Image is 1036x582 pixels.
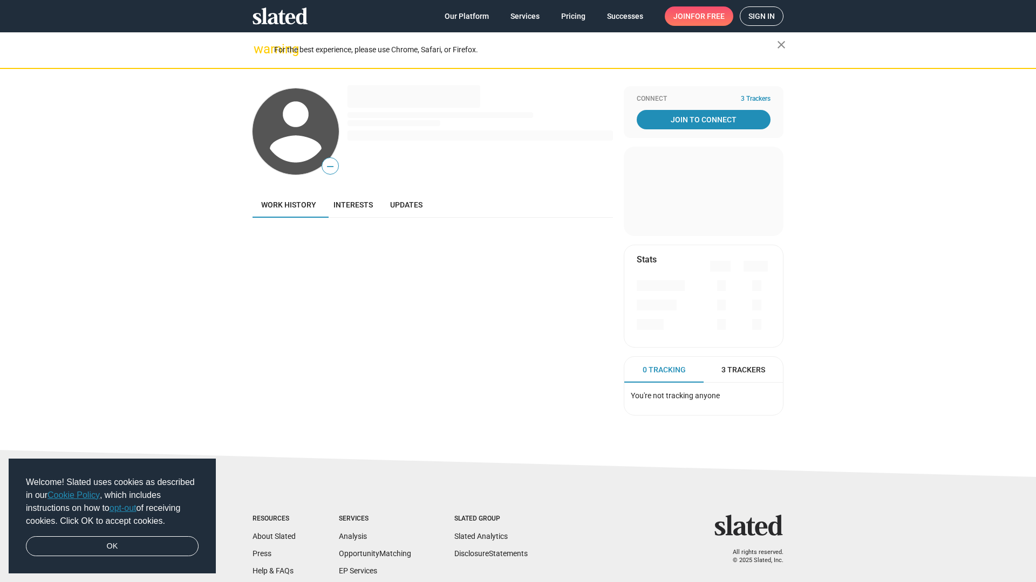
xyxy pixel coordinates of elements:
a: Help & FAQs [253,566,294,575]
a: Pricing [553,6,594,26]
a: opt-out [110,503,137,512]
a: Our Platform [436,6,497,26]
span: Interests [333,200,373,209]
div: Resources [253,515,296,523]
span: Sign in [748,7,775,25]
span: You're not tracking anyone [631,391,720,400]
span: Our Platform [445,6,489,26]
a: Updates [381,192,431,218]
div: Connect [637,95,771,103]
span: Successes [607,6,643,26]
a: Successes [598,6,652,26]
span: — [322,160,338,174]
p: All rights reserved. © 2025 Slated, Inc. [721,549,783,564]
a: Work history [253,192,325,218]
div: For the best experience, please use Chrome, Safari, or Firefox. [274,43,777,57]
a: Interests [325,192,381,218]
mat-icon: close [775,38,788,51]
a: Join To Connect [637,110,771,129]
span: Updates [390,200,422,209]
a: EP Services [339,566,377,575]
a: Joinfor free [665,6,733,26]
span: Services [510,6,540,26]
a: Sign in [740,6,783,26]
a: Services [502,6,548,26]
a: Cookie Policy [47,490,100,500]
a: DisclosureStatements [454,549,528,558]
mat-card-title: Stats [637,254,657,265]
a: Slated Analytics [454,532,508,541]
div: Slated Group [454,515,528,523]
span: Pricing [561,6,585,26]
span: Join [673,6,725,26]
span: Join To Connect [639,110,768,129]
a: Press [253,549,271,558]
a: About Slated [253,532,296,541]
a: OpportunityMatching [339,549,411,558]
mat-icon: warning [254,43,267,56]
span: Work history [261,200,316,209]
a: dismiss cookie message [26,536,199,557]
span: 3 Trackers [741,95,771,103]
span: 0 Tracking [643,365,686,375]
a: Analysis [339,532,367,541]
span: Welcome! Slated uses cookies as described in our , which includes instructions on how to of recei... [26,476,199,528]
span: for free [691,6,725,26]
div: cookieconsent [9,459,216,574]
span: 3 Trackers [721,365,765,375]
div: Services [339,515,411,523]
